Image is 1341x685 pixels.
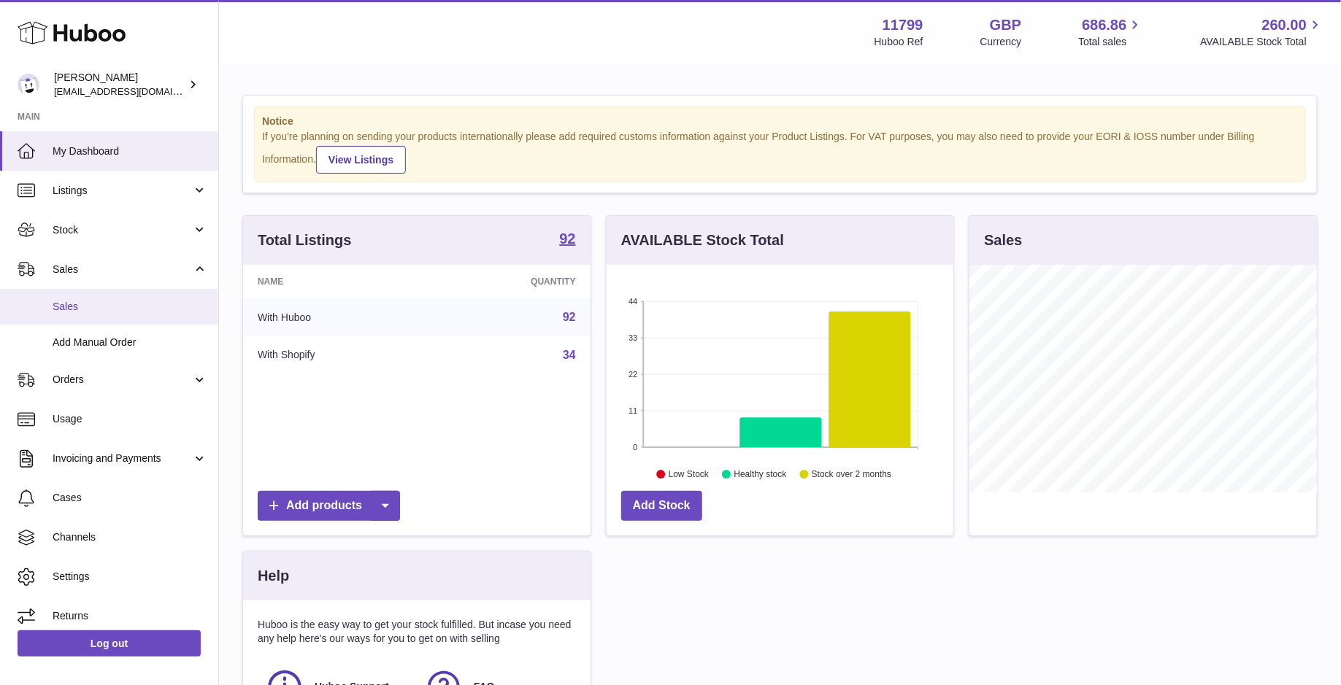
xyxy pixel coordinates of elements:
a: 92 [559,231,575,249]
p: Huboo is the easy way to get your stock fulfilled. But incase you need any help here's our ways f... [258,618,576,646]
text: Stock over 2 months [812,469,891,479]
a: Add Stock [621,491,702,521]
text: Low Stock [669,469,710,479]
div: If you're planning on sending your products internationally please add required customs informati... [262,130,1298,174]
h3: AVAILABLE Stock Total [621,231,784,250]
h3: Help [258,566,289,586]
span: Add Manual Order [53,336,207,349]
text: 33 [629,333,637,342]
h3: Sales [984,231,1022,250]
td: With Shopify [243,336,430,374]
span: My Dashboard [53,144,207,158]
a: 92 [563,311,576,323]
span: [EMAIL_ADDRESS][DOMAIN_NAME] [54,85,215,97]
span: Sales [53,300,207,314]
strong: 92 [559,231,575,246]
a: Add products [258,491,400,521]
strong: GBP [990,15,1021,35]
span: Cases [53,491,207,505]
span: Settings [53,570,207,584]
text: Healthy stock [734,469,787,479]
span: Channels [53,530,207,544]
strong: Notice [262,115,1298,128]
span: Listings [53,184,192,198]
a: 686.86 Total sales [1078,15,1143,49]
span: Returns [53,609,207,623]
strong: 11799 [883,15,923,35]
span: Invoicing and Payments [53,452,192,465]
a: View Listings [316,146,406,174]
text: 44 [629,297,637,306]
div: Currency [980,35,1022,49]
img: dionas@maisonflaneur.com [18,74,39,96]
a: Log out [18,630,201,657]
text: 22 [629,370,637,379]
span: Total sales [1078,35,1143,49]
div: Huboo Ref [875,35,923,49]
span: 260.00 [1262,15,1307,35]
th: Quantity [430,265,590,298]
div: [PERSON_NAME] [54,71,185,98]
span: 686.86 [1082,15,1126,35]
a: 34 [563,349,576,361]
h3: Total Listings [258,231,352,250]
a: 260.00 AVAILABLE Stock Total [1200,15,1323,49]
span: Orders [53,373,192,387]
span: Sales [53,263,192,276]
td: With Huboo [243,298,430,336]
th: Name [243,265,430,298]
text: 11 [629,406,637,415]
span: AVAILABLE Stock Total [1200,35,1323,49]
span: Stock [53,223,192,237]
span: Usage [53,412,207,426]
text: 0 [633,443,637,452]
